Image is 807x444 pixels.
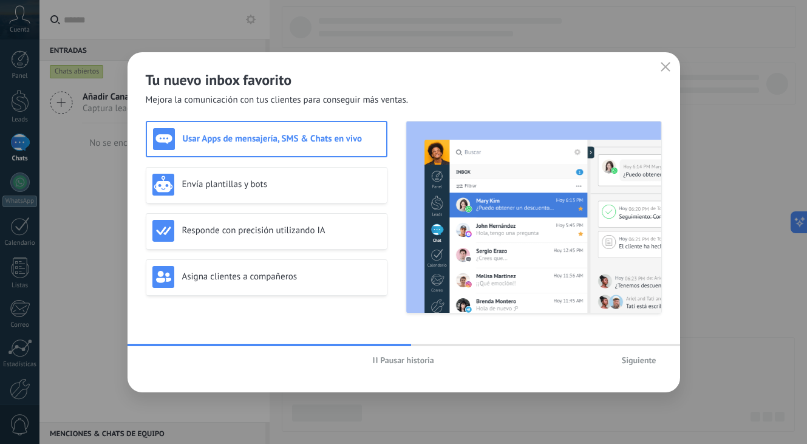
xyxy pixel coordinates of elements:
[183,133,380,145] h3: Usar Apps de mensajería, SMS & Chats en vivo
[380,356,434,364] span: Pausar historia
[616,351,662,369] button: Siguiente
[367,351,440,369] button: Pausar historia
[182,271,381,282] h3: Asigna clientes a compañeros
[182,179,381,190] h3: Envía plantillas y bots
[182,225,381,236] h3: Responde con precisión utilizando IA
[146,94,409,106] span: Mejora la comunicación con tus clientes para conseguir más ventas.
[622,356,656,364] span: Siguiente
[146,70,662,89] h2: Tu nuevo inbox favorito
